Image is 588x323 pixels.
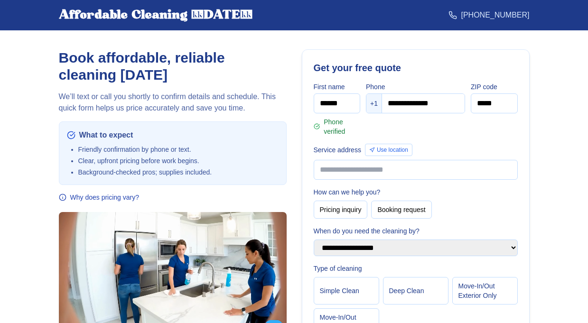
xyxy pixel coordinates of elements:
[59,49,287,83] h1: Book affordable, reliable cleaning [DATE]
[452,277,518,305] button: Move‑In/Out Exterior Only
[314,145,361,155] label: Service address
[383,277,448,305] button: Deep Clean
[314,226,518,236] label: When do you need the cleaning by?
[314,277,379,305] button: Simple Clean
[314,201,368,219] button: Pricing inquiry
[59,8,252,23] div: Affordable Cleaning [DATE]
[371,201,431,219] button: Booking request
[79,129,133,141] span: What to expect
[314,61,518,74] h2: Get your free quote
[78,156,279,166] li: Clear, upfront pricing before work begins.
[314,82,361,92] label: First name
[324,117,360,136] span: Phone verified
[314,264,518,273] label: Type of cleaning
[59,193,140,202] button: Why does pricing vary?
[448,9,529,21] a: [PHONE_NUMBER]
[59,91,287,114] p: We’ll text or call you shortly to confirm details and schedule. This quick form helps us price ac...
[365,144,412,156] button: Use location
[366,94,382,113] div: +1
[78,145,279,154] li: Friendly confirmation by phone or text.
[314,187,518,197] label: How can we help you?
[366,82,465,92] label: Phone
[471,82,518,92] label: ZIP code
[78,167,279,177] li: Background‑checked pros; supplies included.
